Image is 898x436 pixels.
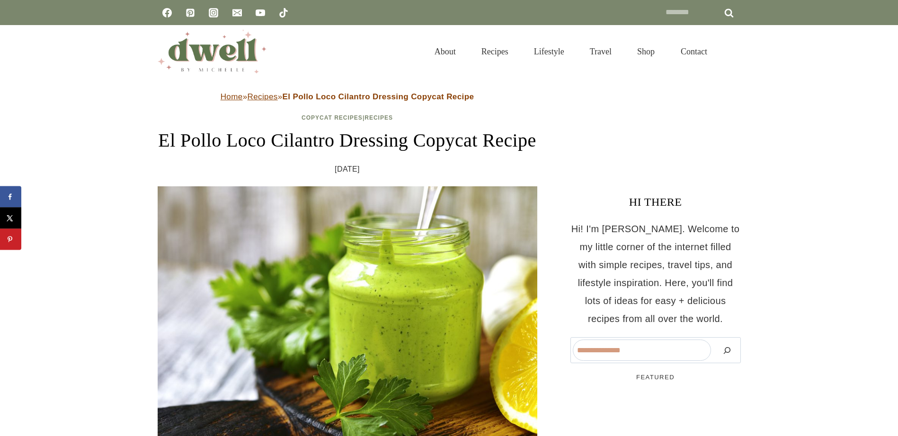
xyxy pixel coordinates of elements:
h1: El Pollo Loco Cilantro Dressing Copycat Recipe [158,126,537,155]
a: Facebook [158,3,177,22]
span: | [302,114,393,121]
a: TikTok [274,3,293,22]
a: Lifestyle [521,35,577,68]
h3: HI THERE [570,193,741,210]
span: » » [221,92,474,101]
a: Instagram [204,3,223,22]
a: About [422,35,469,68]
a: YouTube [251,3,270,22]
a: Recipes [247,92,277,101]
img: DWELL by michelle [158,30,267,73]
nav: Primary Navigation [422,35,720,68]
a: Recipes [469,35,521,68]
time: [DATE] [335,162,360,176]
h5: FEATURED [570,373,741,382]
a: Home [221,92,243,101]
button: View Search Form [725,44,741,60]
strong: El Pollo Loco Cilantro Dressing Copycat Recipe [283,92,474,101]
a: Shop [624,35,667,68]
p: Hi! I'm [PERSON_NAME]. Welcome to my little corner of the internet filled with simple recipes, tr... [570,220,741,328]
a: Pinterest [181,3,200,22]
a: Recipes [365,114,393,121]
a: Copycat Recipes [302,114,363,121]
button: Search [716,340,738,361]
a: Travel [577,35,624,68]
a: Contact [668,35,720,68]
a: Email [228,3,247,22]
